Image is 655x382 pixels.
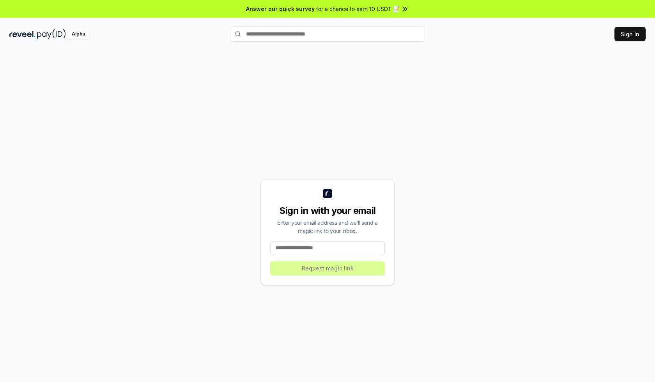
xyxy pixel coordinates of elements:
[270,219,385,235] div: Enter your email address and we’ll send a magic link to your inbox.
[67,29,89,39] div: Alpha
[9,29,35,39] img: reveel_dark
[323,189,332,198] img: logo_small
[246,5,315,13] span: Answer our quick survey
[37,29,66,39] img: pay_id
[316,5,400,13] span: for a chance to earn 10 USDT 📝
[270,204,385,217] div: Sign in with your email
[614,27,646,41] button: Sign In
